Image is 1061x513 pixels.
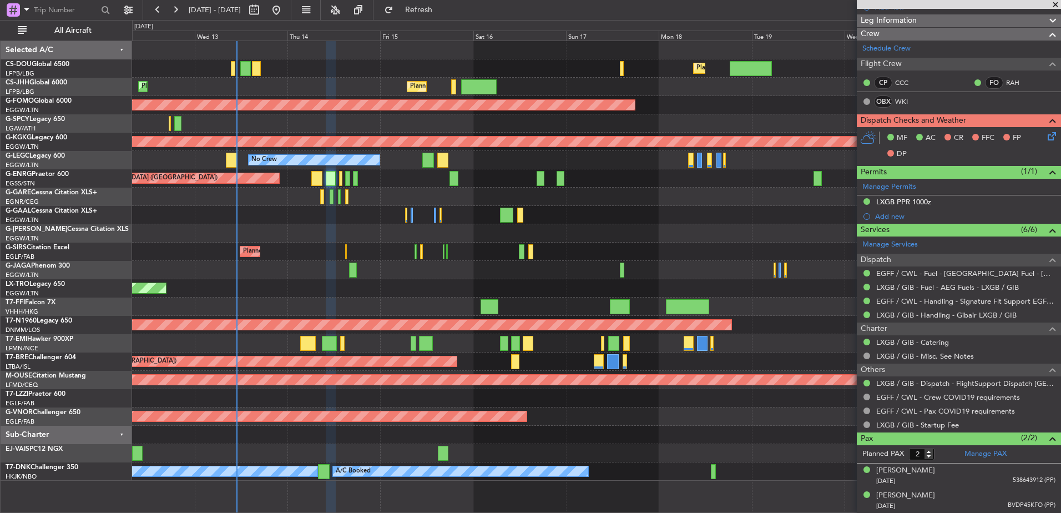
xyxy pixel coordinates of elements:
[6,161,39,169] a: EGGW/LTN
[6,234,39,243] a: EGGW/LTN
[6,171,32,178] span: G-ENRG
[6,153,65,159] a: G-LEGCLegacy 600
[6,208,97,214] a: G-GAALCessna Citation XLS+
[876,406,1015,416] a: EGFF / CWL - Pax COVID19 requirements
[243,243,418,260] div: Planned Maint [GEOGRAPHIC_DATA] ([GEOGRAPHIC_DATA])
[6,134,32,141] span: G-KGKG
[6,409,33,416] span: G-VNOR
[134,22,153,32] div: [DATE]
[861,323,887,335] span: Charter
[876,338,949,347] a: LXGB / GIB - Catering
[876,379,1055,388] a: LXGB / GIB - Dispatch - FlightSupport Dispatch [GEOGRAPHIC_DATA]
[6,179,35,188] a: EGSS/STN
[6,143,39,151] a: EGGW/LTN
[6,263,31,269] span: G-JAGA
[6,281,65,288] a: LX-TROLegacy 650
[6,409,80,416] a: G-VNORChallenger 650
[336,463,371,480] div: A/C Booked
[6,363,31,371] a: LTBA/ISL
[6,281,29,288] span: LX-TRO
[6,106,39,114] a: EGGW/LTN
[1021,165,1037,177] span: (1/1)
[6,244,69,251] a: G-SIRSCitation Excel
[29,27,117,34] span: All Aircraft
[861,28,880,41] span: Crew
[861,14,917,27] span: Leg Information
[6,299,25,306] span: T7-FFI
[195,31,287,41] div: Wed 13
[6,226,67,233] span: G-[PERSON_NAME]
[1013,133,1021,144] span: FP
[6,98,34,104] span: G-FOMO
[6,171,69,178] a: G-ENRGPraetor 600
[12,22,120,39] button: All Aircraft
[379,1,446,19] button: Refresh
[876,351,974,361] a: LXGB / GIB - Misc. See Notes
[6,373,32,379] span: M-OUSE
[897,149,907,160] span: DP
[876,197,931,207] div: LXGB PPR 1000z
[862,449,904,460] label: Planned PAX
[861,58,902,71] span: Flight Crew
[876,269,1055,278] a: EGFF / CWL - Fuel - [GEOGRAPHIC_DATA] Fuel - [GEOGRAPHIC_DATA] / CWL
[6,446,63,452] a: EJ-VAISPC12 NGX
[102,31,194,41] div: Tue 12
[6,391,65,398] a: T7-LZZIPraetor 600
[861,254,891,266] span: Dispatch
[1013,476,1055,485] span: 538643912 (PP)
[875,212,1055,221] div: Add new
[6,189,97,196] a: G-GARECessna Citation XLS+
[6,446,29,452] span: EJ-VAIS
[985,77,1003,89] div: FO
[696,60,871,77] div: Planned Maint [GEOGRAPHIC_DATA] ([GEOGRAPHIC_DATA])
[380,31,473,41] div: Fri 15
[6,61,32,68] span: CS-DOU
[752,31,845,41] div: Tue 19
[6,344,38,353] a: LFMN/NCE
[6,381,38,389] a: LFMD/CEQ
[895,78,920,88] a: CCC
[876,420,959,430] a: LXGB / GIB - Startup Fee
[189,5,241,15] span: [DATE] - [DATE]
[876,477,895,485] span: [DATE]
[6,391,28,398] span: T7-LZZI
[6,226,129,233] a: G-[PERSON_NAME]Cessna Citation XLS
[6,318,37,324] span: T7-N1960
[874,95,892,108] div: OBX
[874,77,892,89] div: CP
[982,133,994,144] span: FFC
[6,134,67,141] a: G-KGKGLegacy 600
[6,69,34,78] a: LFPB/LBG
[6,318,72,324] a: T7-N1960Legacy 650
[6,263,70,269] a: G-JAGAPhenom 300
[6,336,27,343] span: T7-EMI
[876,465,935,476] div: [PERSON_NAME]
[861,364,885,376] span: Others
[964,449,1007,460] a: Manage PAX
[6,336,73,343] a: T7-EMIHawker 900XP
[6,308,38,316] a: VHHH/HKG
[876,490,935,501] div: [PERSON_NAME]
[6,464,31,471] span: T7-DNK
[862,182,916,193] a: Manage Permits
[862,43,911,54] a: Schedule Crew
[861,224,890,237] span: Services
[6,216,39,224] a: EGGW/LTN
[1006,78,1031,88] a: RAH
[6,244,27,251] span: G-SIRS
[6,153,29,159] span: G-LEGC
[6,472,37,481] a: HKJK/NBO
[6,124,36,133] a: LGAV/ATH
[6,271,39,279] a: EGGW/LTN
[861,114,966,127] span: Dispatch Checks and Weather
[1008,501,1055,510] span: BVDP45KFO (PP)
[845,31,937,41] div: Wed 20
[6,198,39,206] a: EGNR/CEG
[6,299,55,306] a: T7-FFIFalcon 7X
[6,253,34,261] a: EGLF/FAB
[876,283,1019,292] a: LXGB / GIB - Fuel - AEG Fuels - LXGB / GIB
[6,418,34,426] a: EGLF/FAB
[897,133,907,144] span: MF
[6,354,28,361] span: T7-BRE
[876,393,1020,402] a: EGFF / CWL - Crew COVID19 requirements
